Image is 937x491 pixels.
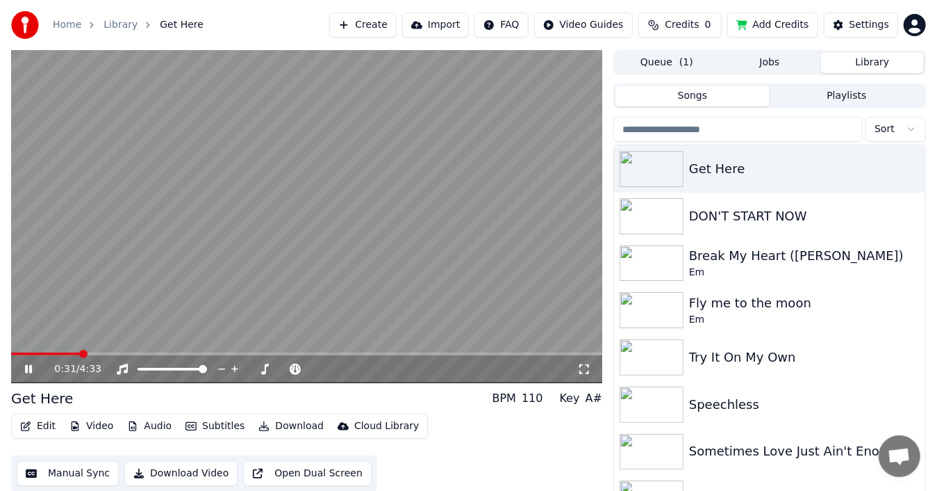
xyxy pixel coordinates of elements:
[124,461,238,486] button: Download Video
[689,395,920,414] div: Speechless
[54,362,88,376] div: /
[615,53,718,73] button: Queue
[15,417,61,436] button: Edit
[689,442,920,461] div: Sometimes Love Just Ain't Enough
[689,159,920,179] div: Get Here
[243,461,372,486] button: Open Dual Screen
[474,13,528,38] button: FAQ
[11,389,73,408] div: Get Here
[53,18,81,32] a: Home
[586,390,602,407] div: A#
[705,18,711,32] span: 0
[64,417,119,436] button: Video
[638,13,722,38] button: Credits0
[492,390,516,407] div: BPM
[11,11,39,39] img: youka
[17,461,119,486] button: Manual Sync
[770,86,924,106] button: Playlists
[160,18,204,32] span: Get Here
[615,86,770,106] button: Songs
[534,13,633,38] button: Video Guides
[727,13,818,38] button: Add Credits
[54,362,76,376] span: 0:31
[689,266,920,280] div: Em
[80,362,101,376] span: 4:33
[689,313,920,327] div: Em
[824,13,898,38] button: Settings
[180,417,250,436] button: Subtitles
[53,18,204,32] nav: breadcrumb
[354,419,419,433] div: Cloud Library
[689,207,920,226] div: DON'T START NOW
[560,390,580,407] div: Key
[689,348,920,367] div: Try It On My Own
[689,246,920,266] div: Break My Heart ([PERSON_NAME])
[402,13,469,38] button: Import
[879,435,920,477] div: Open chat
[718,53,821,73] button: Jobs
[329,13,397,38] button: Create
[679,56,693,70] span: ( 1 )
[874,122,895,136] span: Sort
[665,18,699,32] span: Credits
[253,417,329,436] button: Download
[821,53,924,73] button: Library
[849,18,889,32] div: Settings
[122,417,177,436] button: Audio
[689,293,920,313] div: Fly me to the moon
[103,18,138,32] a: Library
[522,390,543,407] div: 110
